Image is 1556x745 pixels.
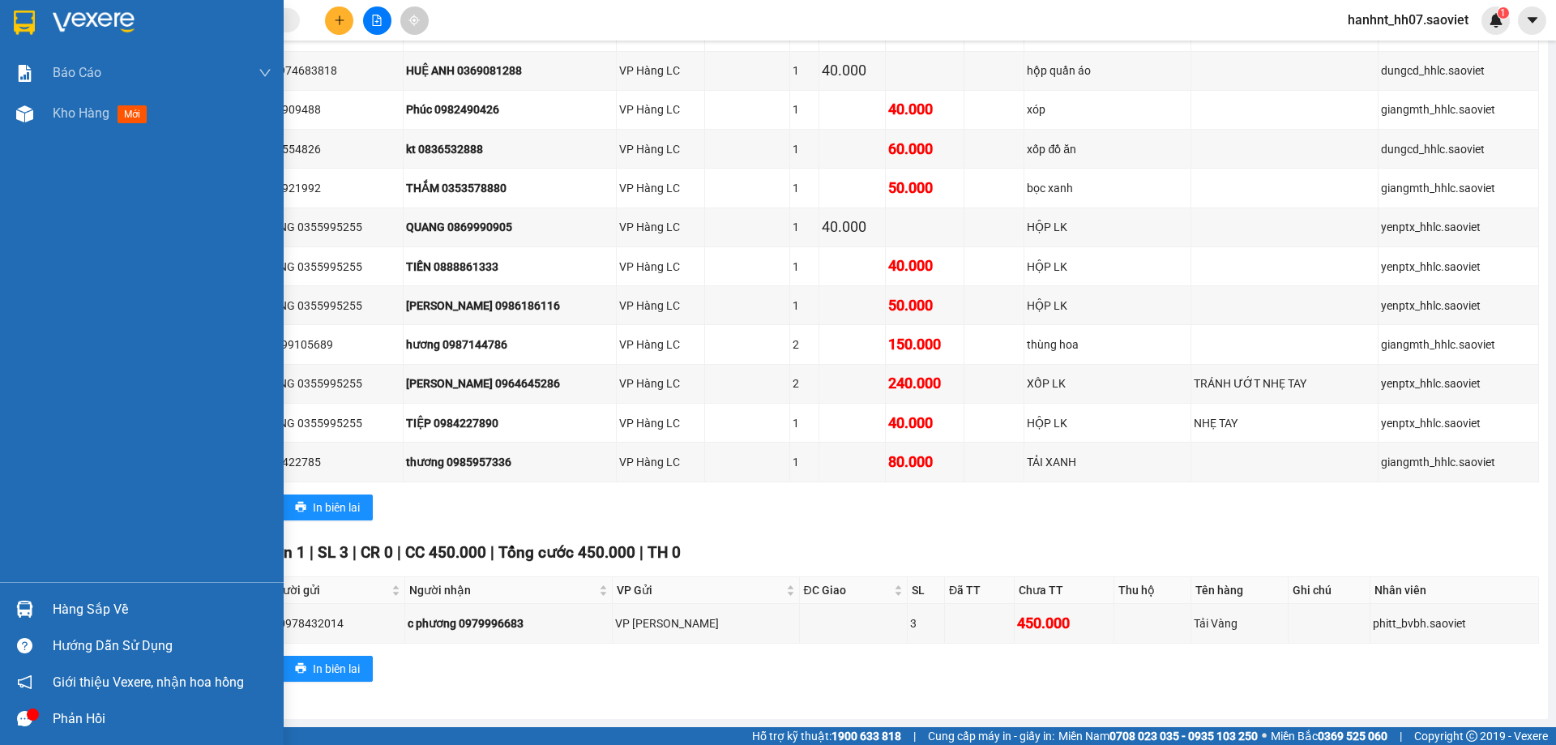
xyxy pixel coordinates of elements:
[397,543,401,562] span: |
[888,333,960,356] div: 150.000
[256,453,400,471] div: 0916422785
[406,218,613,236] div: QUANG 0869990905
[282,656,373,682] button: printerIn biên lai
[1381,140,1536,158] div: dungcd_hhlc.saoviet
[617,365,706,404] td: VP Hàng LC
[267,614,402,632] div: kt 0978432014
[613,604,800,643] td: VP Bảo Hà
[1194,614,1285,632] div: Tải Vàng
[1027,62,1188,79] div: hộp quần áo
[406,101,613,118] div: Phúc 0982490426
[617,247,706,286] td: VP Hàng LC
[282,495,373,520] button: printerIn biên lai
[295,662,306,675] span: printer
[888,138,960,161] div: 60.000
[16,601,33,618] img: warehouse-icon
[53,597,271,622] div: Hàng sắp về
[793,140,816,158] div: 1
[793,101,816,118] div: 1
[1194,414,1375,432] div: NHẸ TAY
[256,140,400,158] div: 0865554826
[256,179,400,197] div: 0365921992
[16,65,33,82] img: solution-icon
[1489,13,1503,28] img: icon-new-feature
[619,62,703,79] div: VP Hàng LC
[256,414,400,432] div: THẮNG 0355995255
[16,105,33,122] img: warehouse-icon
[1381,414,1536,432] div: yenptx_hhlc.saoviet
[53,62,101,83] span: Báo cáo
[1027,453,1188,471] div: TẢI XANH
[1289,577,1370,604] th: Ghi chú
[945,577,1015,604] th: Đã TT
[409,581,596,599] span: Người nhận
[408,614,609,632] div: c phương 0979996683
[1381,375,1536,392] div: yenptx_hhlc.saoviet
[406,297,613,315] div: [PERSON_NAME] 0986186116
[1381,101,1536,118] div: giangmth_hhlc.saoviet
[53,105,109,121] span: Kho hàng
[498,543,635,562] span: Tổng cước 450.000
[325,6,353,35] button: plus
[313,499,360,516] span: In biên lai
[17,711,32,726] span: message
[1381,297,1536,315] div: yenptx_hhlc.saoviet
[822,59,883,82] div: 40.000
[910,614,942,632] div: 3
[406,140,613,158] div: kt 0836532888
[313,660,360,678] span: In biên lai
[617,325,706,364] td: VP Hàng LC
[1191,577,1289,604] th: Tên hàng
[831,730,901,743] strong: 1900 633 818
[1027,140,1188,158] div: xốp đồ ăn
[1114,577,1192,604] th: Thu hộ
[1027,101,1188,118] div: xóp
[1027,336,1188,353] div: thùng hoa
[256,297,400,315] div: THẮNG 0355995255
[406,336,613,353] div: hương 0987144786
[1500,7,1506,19] span: 1
[619,218,703,236] div: VP Hàng LC
[793,179,816,197] div: 1
[1381,258,1536,276] div: yenptx_hhlc.saoviet
[361,543,393,562] span: CR 0
[615,614,797,632] div: VP [PERSON_NAME]
[639,543,643,562] span: |
[1318,730,1387,743] strong: 0369 525 060
[406,375,613,392] div: [PERSON_NAME] 0964645286
[913,727,916,745] span: |
[822,216,883,238] div: 40.000
[1335,10,1481,30] span: hanhnt_hh07.saoviet
[1109,730,1258,743] strong: 0708 023 035 - 0935 103 250
[617,581,783,599] span: VP Gửi
[888,412,960,435] div: 40.000
[619,336,703,353] div: VP Hàng LC
[17,674,32,690] span: notification
[928,727,1054,745] span: Cung cấp máy in - giấy in:
[617,443,706,482] td: VP Hàng LC
[793,375,816,392] div: 2
[1381,218,1536,236] div: yenptx_hhlc.saoviet
[1027,375,1188,392] div: XỐP LK
[53,672,244,692] span: Giới thiệu Vexere, nhận hoa hồng
[406,258,613,276] div: TIẾN 0888861333
[14,11,35,35] img: logo-vxr
[259,66,271,79] span: down
[408,15,420,26] span: aim
[17,638,32,653] span: question-circle
[318,543,348,562] span: SL 3
[400,6,429,35] button: aim
[1381,336,1536,353] div: giangmth_hhlc.saoviet
[1194,375,1375,392] div: TRÁNH ƯỚT NHẸ TAY
[1370,577,1539,604] th: Nhân viên
[53,707,271,731] div: Phản hồi
[793,297,816,315] div: 1
[406,453,613,471] div: thương 0985957336
[406,179,613,197] div: THẮM 0353578880
[793,62,816,79] div: 1
[1027,218,1188,236] div: HỘP LK
[1027,179,1188,197] div: bọc xanh
[1518,6,1546,35] button: caret-down
[619,179,703,197] div: VP Hàng LC
[1381,62,1536,79] div: dungcd_hhlc.saoviet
